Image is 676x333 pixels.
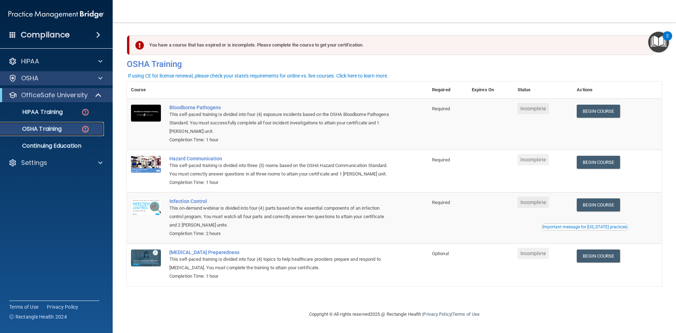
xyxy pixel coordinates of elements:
a: Terms of Use [452,312,480,317]
span: Incomplete [518,103,549,114]
a: OfficeSafe University [8,91,102,99]
a: Begin Course [577,198,620,211]
img: danger-circle.6113f641.png [81,108,90,117]
a: [MEDICAL_DATA] Preparedness [169,249,393,255]
div: This self-paced training is divided into four (4) topics to help healthcare providers prepare and... [169,255,393,272]
span: Incomplete [518,197,549,208]
a: Privacy Policy [47,303,79,310]
span: Required [432,157,450,162]
a: Bloodborne Pathogens [169,105,393,110]
div: This self-paced training is divided into four (4) exposure incidents based on the OSHA Bloodborne... [169,110,393,136]
h4: OSHA Training [127,59,662,69]
div: Completion Time: 1 hour [169,272,393,280]
p: Continuing Education [5,142,101,149]
th: Required [428,81,468,99]
span: Incomplete [518,248,549,259]
div: Copyright © All rights reserved 2025 @ Rectangle Health | | [266,303,523,326]
button: Open Resource Center, 2 new notifications [648,32,669,53]
div: Completion Time: 2 hours [169,229,393,238]
a: Hazard Communication [169,156,393,161]
a: Begin Course [577,249,620,263]
a: Begin Course [577,105,620,118]
div: 2 [666,36,669,45]
a: Privacy Policy [423,312,451,317]
a: Terms of Use [9,303,38,310]
p: OSHA [21,74,39,82]
div: Important message for [US_STATE] practices [543,225,627,229]
div: This on-demand webinar is divided into four (4) parts based on the essential components of an inf... [169,204,393,229]
button: If using CE for license renewal, please check your state's requirements for online vs. live cours... [127,72,389,79]
img: exclamation-circle-solid-danger.72ef9ffc.png [135,41,144,50]
p: OSHA Training [5,125,62,132]
span: Ⓒ Rectangle Health 2024 [9,313,67,320]
a: HIPAA [8,57,102,66]
span: Required [432,106,450,111]
div: If using CE for license renewal, please check your state's requirements for online vs. live cours... [128,73,388,78]
div: Completion Time: 1 hour [169,178,393,187]
a: Settings [8,159,102,167]
div: Completion Time: 1 hour [169,136,393,144]
a: Begin Course [577,156,620,169]
a: OSHA [8,74,102,82]
img: PMB logo [8,7,104,21]
span: Required [432,200,450,205]
div: This self-paced training is divided into three (3) rooms based on the OSHA Hazard Communication S... [169,161,393,178]
th: Course [127,81,165,99]
h4: Compliance [21,30,70,40]
p: Settings [21,159,47,167]
th: Actions [572,81,662,99]
div: You have a course that has expired or is incomplete. Please complete the course to get your certi... [130,35,654,55]
th: Expires On [468,81,513,99]
span: Optional [432,251,449,256]
img: danger-circle.6113f641.png [81,125,90,134]
p: HIPAA [21,57,39,66]
span: Incomplete [518,154,549,165]
p: HIPAA Training [5,109,63,116]
th: Status [513,81,573,99]
p: OfficeSafe University [21,91,88,99]
button: Read this if you are a dental practitioner in the state of CA [542,223,628,230]
a: Infection Control [169,198,393,204]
